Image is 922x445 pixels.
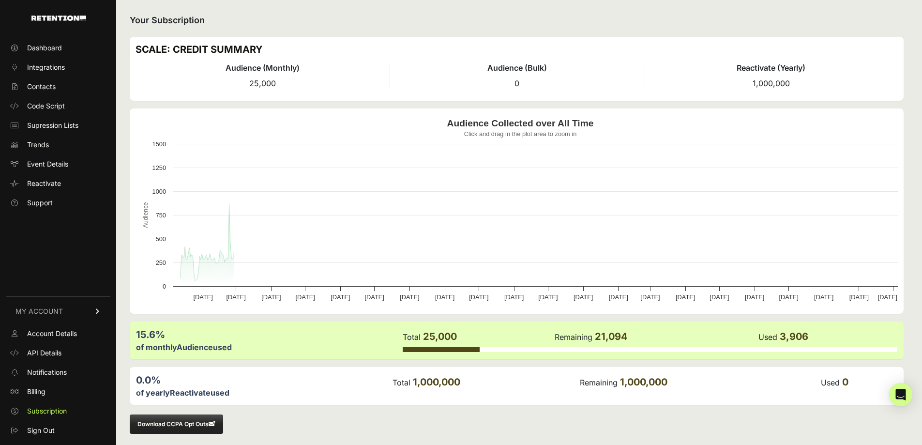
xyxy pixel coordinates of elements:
label: Total [393,378,410,387]
span: Event Details [27,159,68,169]
label: Remaining [580,378,618,387]
a: Trends [6,137,110,153]
a: API Details [6,345,110,361]
h4: Reactivate (Yearly) [644,62,898,74]
text: [DATE] [538,293,558,301]
text: 1500 [152,140,166,148]
text: [DATE] [261,293,281,301]
text: 1250 [152,164,166,171]
span: 1,000,000 [413,376,460,388]
a: Billing [6,384,110,399]
text: [DATE] [365,293,384,301]
label: Used [821,378,840,387]
text: Click and drag in the plot area to zoom in [464,130,577,138]
span: Sign Out [27,426,55,435]
text: [DATE] [640,293,660,301]
button: Download CCPA Opt Outs [130,414,223,434]
span: Code Script [27,101,65,111]
text: [DATE] [878,293,897,301]
span: 1,000,000 [620,376,667,388]
span: 0 [842,376,848,388]
h4: Audience (Bulk) [390,62,644,74]
div: 15.6% [136,328,402,341]
span: Supression Lists [27,121,78,130]
div: of yearly used [136,387,392,399]
label: Remaining [555,332,592,342]
a: Code Script [6,98,110,114]
a: Account Details [6,326,110,341]
text: [DATE] [745,293,764,301]
a: Notifications [6,365,110,380]
svg: Audience Collected over All Time [136,114,905,308]
a: MY ACCOUNT [6,296,110,326]
span: 1,000,000 [753,78,790,88]
span: Integrations [27,62,65,72]
span: Trends [27,140,49,150]
h2: Your Subscription [130,14,904,27]
a: Contacts [6,79,110,94]
label: Audience [177,342,213,352]
label: Total [403,332,421,342]
a: Supression Lists [6,118,110,133]
span: 0 [514,78,519,88]
text: [DATE] [676,293,695,301]
text: [DATE] [710,293,729,301]
text: 750 [156,212,166,219]
span: Contacts [27,82,56,92]
h3: SCALE: CREDIT SUMMARY [136,43,898,56]
span: MY ACCOUNT [15,307,63,316]
span: 25,000 [423,331,457,342]
label: Used [758,332,777,342]
label: Reactivate [170,388,211,398]
text: [DATE] [609,293,628,301]
text: [DATE] [814,293,833,301]
a: Reactivate [6,176,110,191]
text: [DATE] [469,293,488,301]
span: Account Details [27,329,77,338]
a: Dashboard [6,40,110,56]
span: 3,906 [780,331,808,342]
text: 250 [156,259,166,266]
h4: Audience (Monthly) [136,62,390,74]
text: [DATE] [226,293,245,301]
text: [DATE] [849,293,869,301]
a: Subscription [6,403,110,419]
img: Retention.com [31,15,86,21]
span: Support [27,198,53,208]
text: [DATE] [779,293,798,301]
text: 0 [163,283,166,290]
span: 25,000 [249,78,276,88]
text: [DATE] [296,293,315,301]
a: Support [6,195,110,211]
text: 1000 [152,188,166,195]
text: [DATE] [331,293,350,301]
span: Billing [27,387,45,397]
text: [DATE] [400,293,419,301]
span: Subscription [27,406,67,416]
div: Open Intercom Messenger [889,383,912,406]
text: [DATE] [193,293,212,301]
div: of monthly used [136,341,402,353]
a: Event Details [6,156,110,172]
a: Sign Out [6,423,110,438]
span: Notifications [27,368,67,377]
text: Audience [142,202,149,228]
text: [DATE] [435,293,454,301]
text: Audience Collected over All Time [447,118,594,128]
span: Dashboard [27,43,62,53]
text: [DATE] [504,293,524,301]
div: 0.0% [136,373,392,387]
span: Reactivate [27,179,61,188]
a: Integrations [6,60,110,75]
span: API Details [27,348,61,358]
span: 21,094 [595,331,628,342]
text: 500 [156,235,166,243]
text: [DATE] [574,293,593,301]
